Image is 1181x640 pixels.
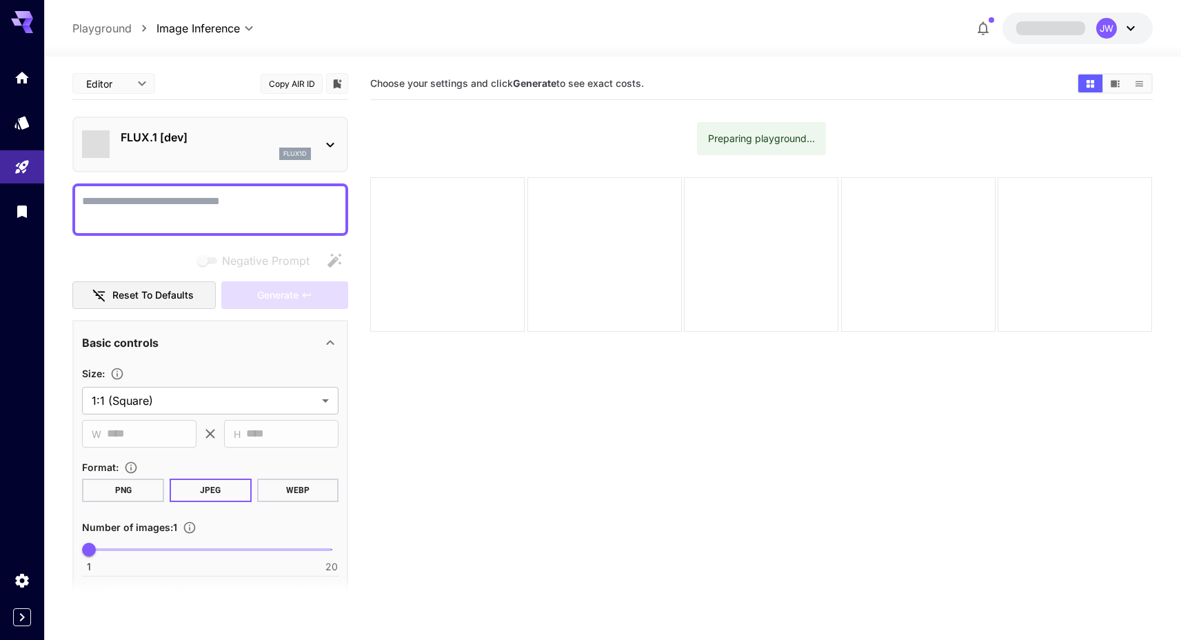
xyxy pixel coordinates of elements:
button: Reset to defaults [72,281,216,310]
span: Negative Prompt [222,252,310,269]
button: Expand sidebar [13,608,31,626]
span: 1:1 (Square) [92,392,316,409]
p: FLUX.1 [dev] [121,129,311,146]
button: Show media in video view [1103,74,1127,92]
div: FLUX.1 [dev]flux1d [82,123,339,166]
span: Editor [86,77,129,91]
b: Generate [513,77,556,89]
span: 1 [87,560,91,574]
button: Copy AIR ID [261,74,323,94]
button: Show media in grid view [1078,74,1102,92]
button: Specify how many images to generate in a single request. Each image generation will be charged se... [177,521,202,534]
span: Choose your settings and click to see exact costs. [370,77,644,89]
span: Negative prompts are not compatible with the selected model. [194,252,321,269]
p: flux1d [283,149,307,159]
div: Playground [14,159,30,176]
button: WEBP [257,479,339,502]
span: W [92,426,101,442]
button: JPEG [170,479,252,502]
span: Image Inference [157,20,240,37]
button: Choose the file format for the output image. [119,461,143,474]
nav: breadcrumb [72,20,157,37]
button: Add to library [331,75,343,92]
button: Adjust the dimensions of the generated image by specifying its width and height in pixels, or sel... [105,367,130,381]
span: 20 [325,560,338,574]
span: Size : [82,368,105,379]
button: JW [1002,12,1153,44]
span: Number of images : 1 [82,521,177,533]
div: Library [14,203,30,220]
div: Preparing playground... [708,126,815,151]
span: Format : [82,461,119,473]
p: Basic controls [82,334,159,351]
div: Models [14,114,30,131]
button: PNG [82,479,164,502]
div: JW [1096,18,1117,39]
div: Settings [14,572,30,589]
div: Basic controls [82,326,339,359]
div: Show media in grid viewShow media in video viewShow media in list view [1077,73,1153,94]
button: Show media in list view [1127,74,1151,92]
span: H [234,426,241,442]
a: Playground [72,20,132,37]
div: Home [14,69,30,86]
